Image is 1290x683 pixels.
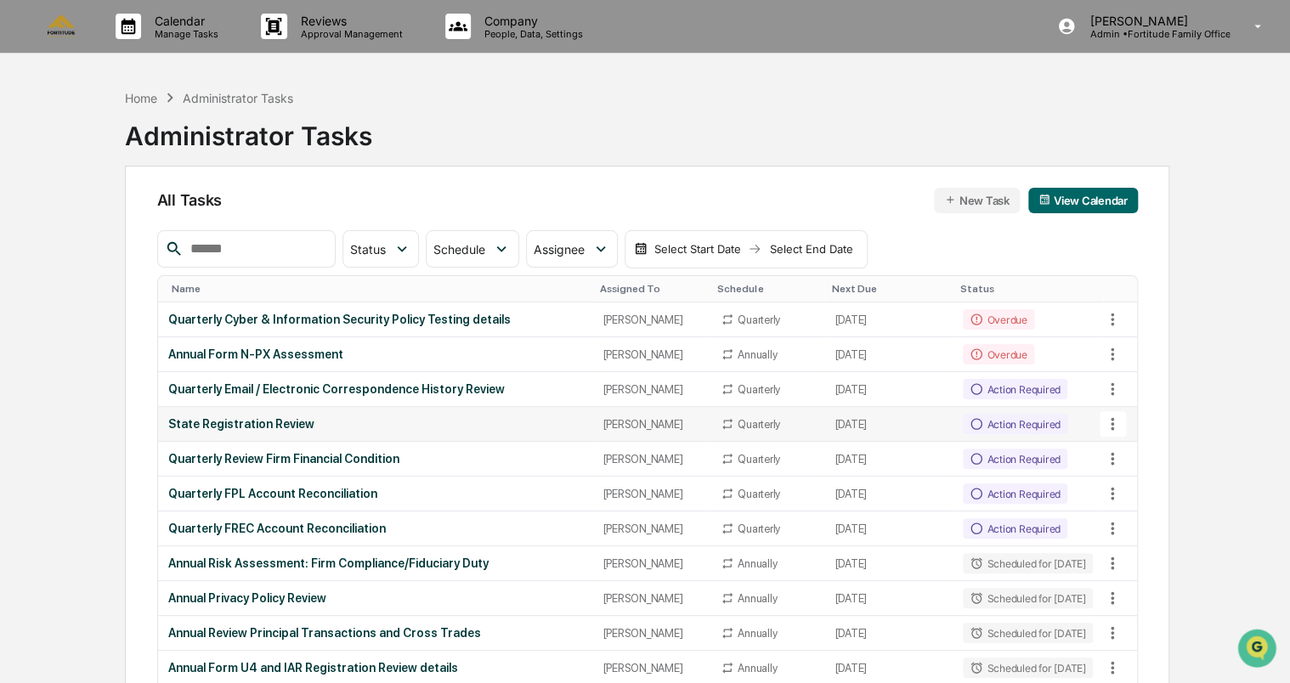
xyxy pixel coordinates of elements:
div: Annually [738,348,777,361]
div: [PERSON_NAME] [603,488,700,500]
div: Action Required [963,483,1067,504]
span: Pylon [169,288,206,301]
div: Scheduled for [DATE] [963,553,1092,573]
div: [PERSON_NAME] [603,348,700,361]
div: Toggle SortBy [959,283,1095,295]
div: Scheduled for [DATE] [963,623,1092,643]
div: [PERSON_NAME] [603,453,700,466]
div: [PERSON_NAME] [603,383,700,396]
td: [DATE] [824,581,953,616]
td: [DATE] [824,337,953,372]
div: Quarterly [738,313,780,326]
div: Quarterly Email / Electronic Correspondence History Review [168,382,583,396]
div: [PERSON_NAME] [603,627,700,640]
span: Status [350,242,386,257]
div: Quarterly [738,488,780,500]
img: logo [41,15,82,37]
p: People, Data, Settings [471,28,591,40]
div: Quarterly Review Firm Financial Condition [168,452,583,466]
p: Reviews [287,14,411,28]
div: Administrator Tasks [183,91,293,105]
div: [PERSON_NAME] [603,522,700,535]
div: Administrator Tasks [125,107,372,151]
div: Quarterly [738,522,780,535]
div: Select End Date [765,242,858,256]
input: Clear [44,77,280,95]
span: Schedule [433,242,485,257]
div: Toggle SortBy [831,283,946,295]
div: Action Required [963,449,1067,469]
td: [DATE] [824,302,953,337]
div: 🗄️ [123,216,137,229]
span: Preclearance [34,214,110,231]
div: We're available if you need us! [58,147,215,161]
div: [PERSON_NAME] [603,313,700,326]
a: Powered byPylon [120,287,206,301]
div: 🔎 [17,248,31,262]
div: 🖐️ [17,216,31,229]
div: Annually [738,557,777,570]
div: Action Required [963,518,1067,539]
a: 🖐️Preclearance [10,207,116,238]
td: [DATE] [824,616,953,651]
div: Annual Form U4 and IAR Registration Review details [168,661,583,675]
span: Data Lookup [34,246,107,263]
div: Select Start Date [651,242,744,256]
div: Annually [738,627,777,640]
img: calendar [634,242,648,256]
button: View Calendar [1028,188,1138,213]
td: [DATE] [824,442,953,477]
div: Toggle SortBy [599,283,704,295]
p: Manage Tasks [141,28,227,40]
div: Overdue [963,309,1033,330]
p: [PERSON_NAME] [1076,14,1230,28]
div: Annually [738,592,777,605]
p: Calendar [141,14,227,28]
td: [DATE] [824,407,953,442]
a: 🗄️Attestations [116,207,218,238]
a: 🔎Data Lookup [10,240,114,270]
td: [DATE] [824,372,953,407]
td: [DATE] [824,546,953,581]
div: Overdue [963,344,1033,364]
div: Annual Risk Assessment: Firm Compliance/Fiduciary Duty [168,556,583,570]
div: Quarterly [738,453,780,466]
td: [DATE] [824,511,953,546]
div: Toggle SortBy [172,283,586,295]
div: [PERSON_NAME] [603,592,700,605]
div: Scheduled for [DATE] [963,588,1092,608]
div: Annual Review Principal Transactions and Cross Trades [168,626,583,640]
div: Annually [738,662,777,675]
div: Annual Form N-PX Assessment [168,347,583,361]
p: How can we help? [17,36,309,63]
button: Start new chat [289,135,309,155]
div: Scheduled for [DATE] [963,658,1092,678]
div: Annual Privacy Policy Review [168,591,583,605]
div: Action Required [963,414,1067,434]
div: Quarterly [738,383,780,396]
div: Toggle SortBy [717,283,818,295]
div: [PERSON_NAME] [603,418,700,431]
div: [PERSON_NAME] [603,662,700,675]
div: Home [125,91,157,105]
div: State Registration Review [168,417,583,431]
div: Quarterly FPL Account Reconciliation [168,487,583,500]
p: Approval Management [287,28,411,40]
img: calendar [1038,194,1050,206]
div: Quarterly Cyber & Information Security Policy Testing details [168,313,583,326]
div: [PERSON_NAME] [603,557,700,570]
div: Toggle SortBy [1103,283,1137,295]
div: Quarterly [738,418,780,431]
span: All Tasks [157,191,222,209]
div: Action Required [963,379,1067,399]
div: Start new chat [58,130,279,147]
td: [DATE] [824,477,953,511]
iframe: Open customer support [1236,627,1282,673]
p: Admin • Fortitude Family Office [1076,28,1230,40]
p: Company [471,14,591,28]
span: Attestations [140,214,211,231]
div: Quarterly FREC Account Reconciliation [168,522,583,535]
img: arrow right [748,242,761,256]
